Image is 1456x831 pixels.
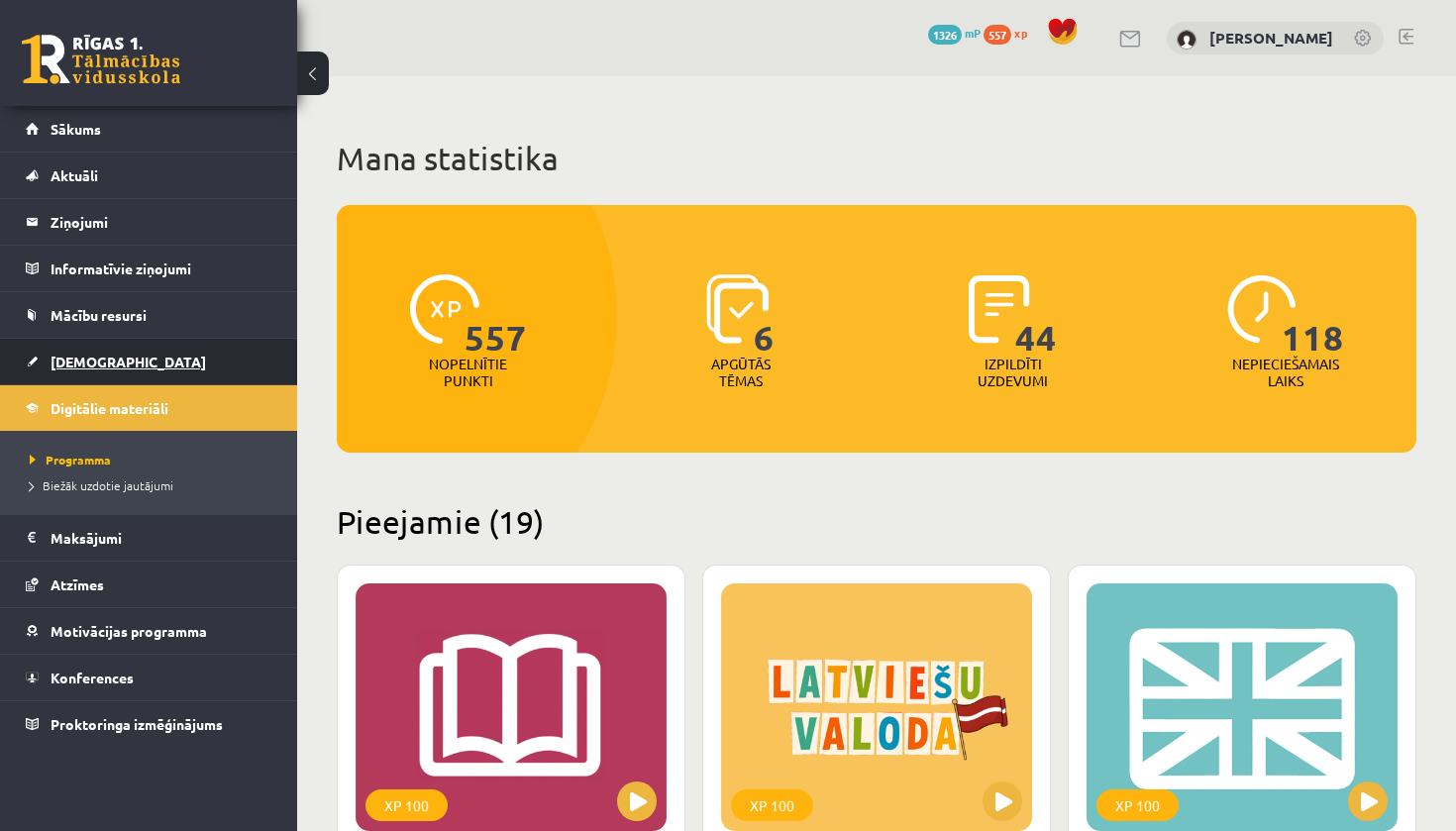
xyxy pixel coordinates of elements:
a: Digitālie materiāli [26,385,272,431]
span: 1326 [928,25,962,45]
a: Ziņojumi [26,199,272,245]
a: [PERSON_NAME] [1209,28,1333,48]
img: icon-xp-0682a9bc20223a9ccc6f5883a126b849a74cddfe5390d2b41b4391c66f2066e7.svg [410,274,479,344]
a: Motivācijas programma [26,608,272,654]
a: Aktuāli [26,153,272,198]
a: Programma [30,451,277,468]
span: Digitālie materiāli [51,399,168,417]
a: 1326 mP [928,25,981,41]
legend: Ziņojumi [51,199,272,245]
span: Atzīmes [51,575,104,593]
a: Mācību resursi [26,292,272,338]
legend: Maksājumi [51,515,272,561]
div: XP 100 [731,789,813,821]
h2: Pieejamie (19) [337,502,1416,541]
span: mP [965,25,981,41]
span: 557 [984,25,1011,45]
a: Maksājumi [26,515,272,561]
span: xp [1014,25,1027,41]
p: Nopelnītie punkti [429,356,507,389]
a: [DEMOGRAPHIC_DATA] [26,339,272,384]
a: Rīgas 1. Tālmācības vidusskola [22,35,180,84]
a: Atzīmes [26,562,272,607]
span: Aktuāli [51,166,98,184]
legend: Informatīvie ziņojumi [51,246,272,291]
a: Sākums [26,106,272,152]
p: Apgūtās tēmas [702,356,780,389]
p: Izpildīti uzdevumi [975,356,1052,389]
span: 44 [1015,274,1057,356]
span: Konferences [51,669,134,686]
span: Motivācijas programma [51,622,207,640]
span: Proktoringa izmēģinājums [51,715,223,733]
a: Biežāk uzdotie jautājumi [30,476,277,494]
span: Sākums [51,120,101,138]
a: Konferences [26,655,272,700]
span: 6 [754,274,775,356]
h1: Mana statistika [337,139,1416,178]
div: XP 100 [365,789,448,821]
p: Nepieciešamais laiks [1232,356,1339,389]
span: 557 [465,274,527,356]
a: 557 xp [984,25,1037,41]
img: icon-clock-7be60019b62300814b6bd22b8e044499b485619524d84068768e800edab66f18.svg [1227,274,1297,344]
span: Programma [30,452,111,467]
a: Proktoringa izmēģinājums [26,701,272,747]
img: icon-learned-topics-4a711ccc23c960034f471b6e78daf4a3bad4a20eaf4de84257b87e66633f6470.svg [706,274,769,344]
img: icon-completed-tasks-ad58ae20a441b2904462921112bc710f1caf180af7a3daa7317a5a94f2d26646.svg [969,274,1030,344]
span: 118 [1282,274,1344,356]
div: XP 100 [1096,789,1179,821]
span: Mācību resursi [51,306,147,324]
span: Biežāk uzdotie jautājumi [30,477,173,493]
a: Informatīvie ziņojumi [26,246,272,291]
span: [DEMOGRAPHIC_DATA] [51,353,206,370]
img: Jeļizaveta Kamenska [1177,30,1196,50]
